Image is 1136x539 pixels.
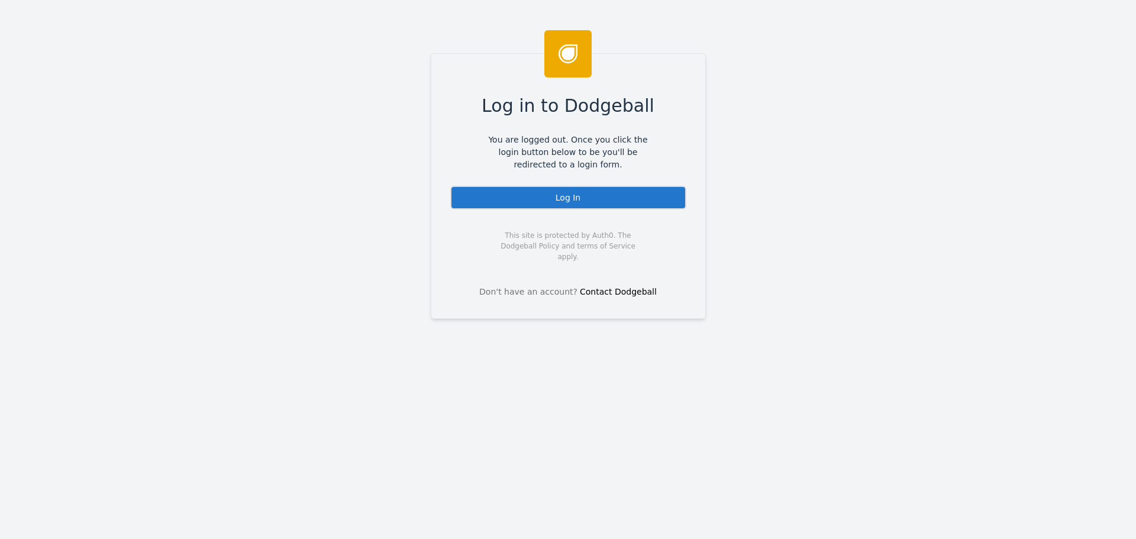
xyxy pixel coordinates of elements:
div: Log In [450,186,686,209]
span: This site is protected by Auth0. The Dodgeball Policy and terms of Service apply. [490,230,646,262]
span: Log in to Dodgeball [482,92,654,119]
span: You are logged out. Once you click the login button below to be you'll be redirected to a login f... [480,134,657,171]
span: Don't have an account? [479,286,577,298]
a: Contact Dodgeball [580,287,657,296]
